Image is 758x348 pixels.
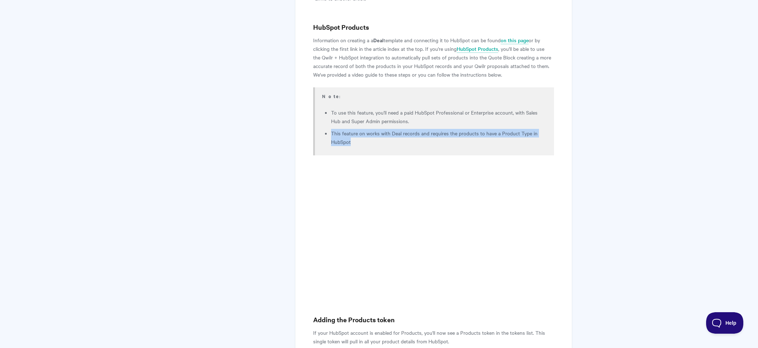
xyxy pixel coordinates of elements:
[706,312,744,334] iframe: Toggle Customer Support
[373,36,384,44] strong: Deal
[313,328,554,345] p: If your HubSpot account is enabled for Products, you'll now see a Products token in the tokens li...
[331,129,545,146] li: This feature on works with Deal records and requires the products to have a Product Type in HubSpot
[313,22,554,32] h3: HubSpot Products
[331,108,545,125] li: To use this feature, you'll need a paid HubSpot Professional or Enterprise account, with Sales Hu...
[313,36,554,79] p: Information on creating a a template and connecting it to HubSpot can be found or by clicking the...
[313,315,554,325] h3: Adding the Products token
[501,37,529,44] a: on this page
[457,45,498,53] a: HubSpot Products
[322,92,545,101] p: :
[322,93,339,100] b: Note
